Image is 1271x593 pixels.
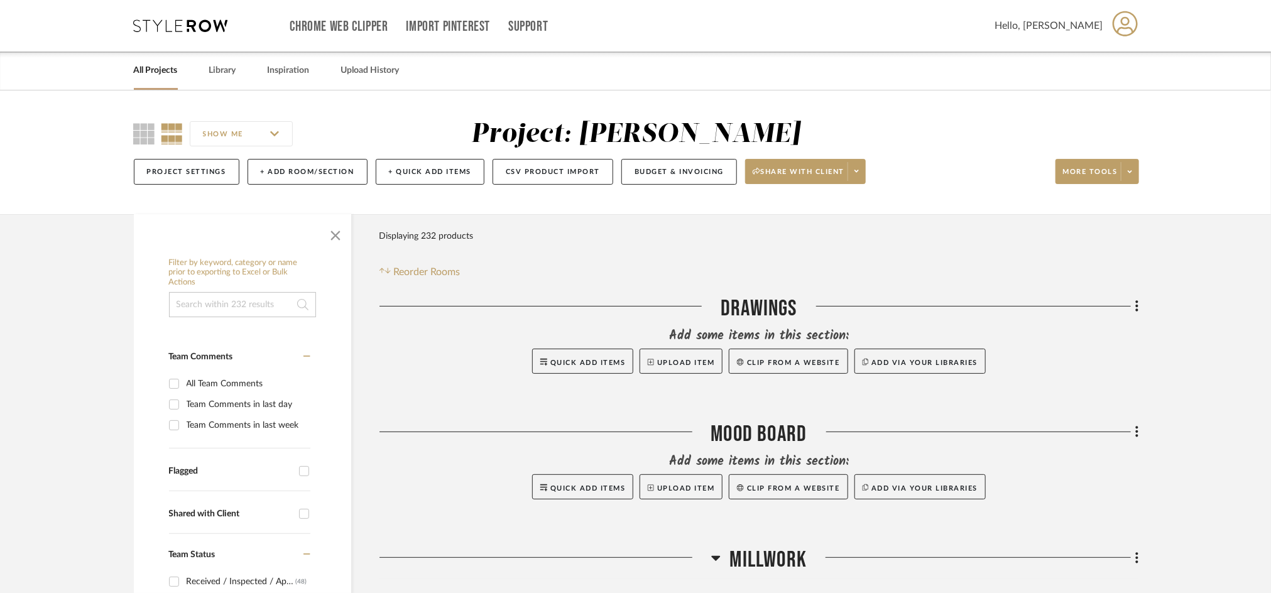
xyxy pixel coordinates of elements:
div: Project: [PERSON_NAME] [471,121,800,148]
button: Clip from a website [729,474,848,499]
a: Upload History [341,62,400,79]
button: Quick Add Items [532,349,634,374]
span: Quick Add Items [550,359,626,366]
div: (48) [296,572,307,592]
span: Hello, [PERSON_NAME] [995,18,1103,33]
div: Add some items in this section: [379,453,1139,471]
div: Received / Inspected / Approved [187,572,296,592]
span: Team Comments [169,352,233,361]
div: Add some items in this section: [379,327,1139,345]
div: Team Comments in last week [187,415,307,435]
a: Chrome Web Clipper [290,21,388,32]
span: Quick Add Items [550,485,626,492]
span: Team Status [169,550,215,559]
span: Share with client [753,167,844,186]
span: Reorder Rooms [393,264,460,280]
input: Search within 232 results [169,292,316,317]
button: Reorder Rooms [379,264,461,280]
button: Share with client [745,159,866,184]
button: CSV Product Import [493,159,613,185]
button: More tools [1056,159,1139,184]
span: MILLWORK [730,547,807,574]
a: Support [508,21,548,32]
button: Clip from a website [729,349,848,374]
a: Import Pinterest [406,21,490,32]
a: Library [209,62,236,79]
button: Budget & Invoicing [621,159,737,185]
div: Flagged [169,466,293,477]
button: Upload Item [640,474,723,499]
a: Inspiration [268,62,310,79]
span: More tools [1063,167,1118,186]
a: All Projects [134,62,178,79]
button: Quick Add Items [532,474,634,499]
button: Add via your libraries [854,474,986,499]
button: Upload Item [640,349,723,374]
h6: Filter by keyword, category or name prior to exporting to Excel or Bulk Actions [169,258,316,288]
button: Add via your libraries [854,349,986,374]
button: Project Settings [134,159,239,185]
button: + Add Room/Section [248,159,368,185]
div: Team Comments in last day [187,394,307,415]
div: Shared with Client [169,509,293,520]
button: + Quick Add Items [376,159,485,185]
div: All Team Comments [187,374,307,394]
button: Close [323,220,348,246]
div: Displaying 232 products [379,224,474,249]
